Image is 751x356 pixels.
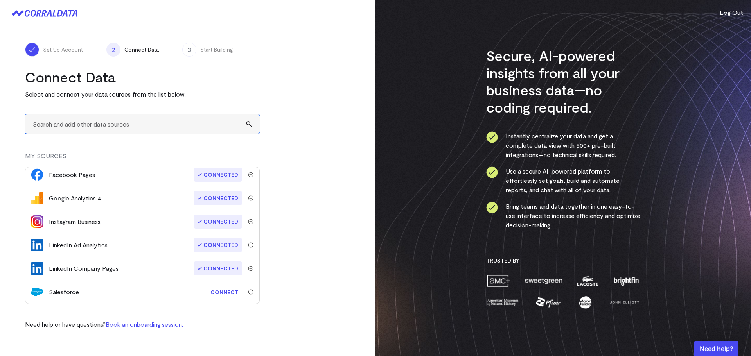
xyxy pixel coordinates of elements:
[49,287,79,297] div: Salesforce
[31,286,43,298] img: salesforce-aa4b4df5.svg
[49,170,95,179] div: Facebook Pages
[248,242,253,248] img: trash-40e54a27.svg
[248,172,253,177] img: trash-40e54a27.svg
[28,46,36,54] img: ico-check-white-5ff98cb1.svg
[194,191,242,205] span: Connected
[194,261,242,275] span: Connected
[248,219,253,224] img: trash-40e54a27.svg
[612,274,640,288] img: brightfin-a251e171.png
[486,257,641,264] h3: Trusted By
[31,192,43,204] img: google_analytics_4-4ee20295.svg
[194,168,242,182] span: Connected
[31,262,43,275] img: linkedin_company_pages-6f572cd8.svg
[486,47,641,116] h3: Secure, AI-powered insights from all your business data—no coding required.
[49,217,101,226] div: Instagram Business
[486,202,498,213] img: ico-check-circle-4b19435c.svg
[248,195,253,201] img: trash-40e54a27.svg
[535,295,562,309] img: pfizer-e137f5fc.png
[25,151,260,167] div: MY SOURCES
[194,215,242,229] span: Connected
[31,239,43,251] img: linkedin_ads-6f572cd8.svg
[486,131,498,143] img: ico-check-circle-4b19435c.svg
[182,43,196,57] span: 3
[486,295,520,309] img: amnh-5afada46.png
[49,264,119,273] div: LinkedIn Company Pages
[576,274,599,288] img: lacoste-7a6b0538.png
[25,89,260,99] p: Select and connect your data sources from the list below.
[31,168,43,181] img: facebook_pages-56946ca1.svg
[248,266,253,271] img: trash-40e54a27.svg
[25,114,260,134] input: Search and add other data sources
[524,274,563,288] img: sweetgreen-1d1fb32c.png
[106,320,183,328] a: Book an onboarding session.
[577,295,593,309] img: moon-juice-c312e729.png
[25,68,260,86] h2: Connect Data
[486,202,641,230] li: Bring teams and data together in one easy-to-use interface to increase efficiency and optimize de...
[194,238,242,252] span: Connected
[49,193,101,203] div: Google Analytics 4
[124,46,159,54] span: Connect Data
[486,274,511,288] img: amc-0b11a8f1.png
[207,285,242,299] a: Connect
[486,166,641,195] li: Use a secure AI-powered platform to effortlessly set goals, build and automate reports, and chat ...
[49,240,108,250] div: LinkedIn Ad Analytics
[43,46,83,54] span: Set Up Account
[200,46,233,54] span: Start Building
[31,215,43,228] img: instagram_business-39503cfc.png
[486,166,498,178] img: ico-check-circle-4b19435c.svg
[106,43,120,57] span: 2
[25,320,183,329] p: Need help or have questions?
[609,295,640,309] img: john-elliott-25751c40.png
[486,131,641,159] li: Instantly centralize your data and get a complete data view with 500+ pre-built integrations—no t...
[720,8,743,17] button: Log Out
[248,289,253,295] img: trash-40e54a27.svg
